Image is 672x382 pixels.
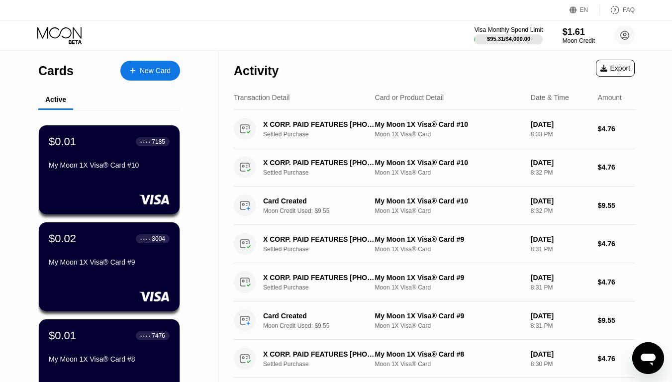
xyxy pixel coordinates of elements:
div: My Moon 1X Visa® Card #10 [375,197,523,205]
div: X CORP. PAID FEATURES [PHONE_NUMBER] USSettled PurchaseMy Moon 1X Visa® Card #10Moon 1X Visa® Car... [234,110,635,148]
div: My Moon 1X Visa® Card #9 [49,258,170,266]
div: Visa Monthly Spend Limit [475,26,543,33]
div: Card or Product Detail [375,94,444,101]
div: Moon Credit Used: $9.55 [263,207,383,214]
div: FAQ [623,6,635,13]
div: 7476 [152,332,165,339]
div: X CORP. PAID FEATURES [PHONE_NUMBER] US [263,120,375,128]
div: Settled Purchase [263,284,383,291]
div: My Moon 1X Visa® Card #10 [49,161,170,169]
div: New Card [120,61,180,81]
div: My Moon 1X Visa® Card #8 [49,355,170,363]
div: X CORP. PAID FEATURES [PHONE_NUMBER] US [263,274,375,282]
div: Moon 1X Visa® Card [375,322,523,329]
div: X CORP. PAID FEATURES [PHONE_NUMBER] US [263,235,375,243]
div: Moon 1X Visa® Card [375,131,523,138]
div: Settled Purchase [263,361,383,368]
div: Card CreatedMoon Credit Used: $9.55My Moon 1X Visa® Card #10Moon 1X Visa® Card[DATE]8:32 PM$9.55 [234,187,635,225]
div: Transaction Detail [234,94,289,101]
div: X CORP. PAID FEATURES [PHONE_NUMBER] USSettled PurchaseMy Moon 1X Visa® Card #9Moon 1X Visa® Card... [234,263,635,301]
div: [DATE] [531,159,590,167]
div: Settled Purchase [263,131,383,138]
div: Moon Credit Used: $9.55 [263,322,383,329]
div: 8:32 PM [531,169,590,176]
div: [DATE] [531,197,590,205]
div: My Moon 1X Visa® Card #9 [375,274,523,282]
div: Active [45,95,66,103]
div: 8:33 PM [531,131,590,138]
div: 8:31 PM [531,246,590,253]
div: $4.76 [598,240,635,248]
div: 8:30 PM [531,361,590,368]
div: Settled Purchase [263,169,383,176]
div: $4.76 [598,125,635,133]
div: [DATE] [531,312,590,320]
div: My Moon 1X Visa® Card #10 [375,159,523,167]
div: X CORP. PAID FEATURES [PHONE_NUMBER] USSettled PurchaseMy Moon 1X Visa® Card #9Moon 1X Visa® Card... [234,225,635,263]
div: [DATE] [531,350,590,358]
div: [DATE] [531,274,590,282]
div: 8:31 PM [531,284,590,291]
div: Moon 1X Visa® Card [375,169,523,176]
div: $0.01 [49,135,76,148]
div: Moon 1X Visa® Card [375,246,523,253]
div: My Moon 1X Visa® Card #10 [375,120,523,128]
div: My Moon 1X Visa® Card #8 [375,350,523,358]
div: $4.76 [598,355,635,363]
div: $95.31 / $4,000.00 [487,36,530,42]
div: Export [596,60,635,77]
div: X CORP. PAID FEATURES [PHONE_NUMBER] US [263,159,375,167]
div: Card Created [263,312,375,320]
div: Card Created [263,197,375,205]
div: 8:32 PM [531,207,590,214]
div: $0.02 [49,232,76,245]
div: X CORP. PAID FEATURES [PHONE_NUMBER] US [263,350,375,358]
div: $0.02● ● ● ●3004My Moon 1X Visa® Card #9 [39,222,180,311]
div: Card CreatedMoon Credit Used: $9.55My Moon 1X Visa® Card #9Moon 1X Visa® Card[DATE]8:31 PM$9.55 [234,301,635,340]
div: Moon 1X Visa® Card [375,361,523,368]
div: ● ● ● ● [140,334,150,337]
div: Cards [38,64,74,78]
div: Date & Time [531,94,569,101]
div: Settled Purchase [263,246,383,253]
div: FAQ [600,5,635,15]
div: $1.61Moon Credit [563,27,595,44]
div: Export [600,64,630,72]
div: New Card [140,67,171,75]
div: $1.61 [563,27,595,37]
div: EN [580,6,588,13]
div: $4.76 [598,163,635,171]
div: Moon 1X Visa® Card [375,284,523,291]
div: [DATE] [531,120,590,128]
div: 7185 [152,138,165,145]
div: ● ● ● ● [140,237,150,240]
div: ● ● ● ● [140,140,150,143]
div: $4.76 [598,278,635,286]
div: $9.55 [598,201,635,209]
div: My Moon 1X Visa® Card #9 [375,312,523,320]
div: 8:31 PM [531,322,590,329]
div: $0.01● ● ● ●7185My Moon 1X Visa® Card #10 [39,125,180,214]
div: My Moon 1X Visa® Card #9 [375,235,523,243]
div: X CORP. PAID FEATURES [PHONE_NUMBER] USSettled PurchaseMy Moon 1X Visa® Card #10Moon 1X Visa® Car... [234,148,635,187]
div: 3004 [152,235,165,242]
div: Moon Credit [563,37,595,44]
div: $0.01 [49,329,76,342]
div: Visa Monthly Spend Limit$95.31/$4,000.00 [475,26,542,44]
div: Activity [234,64,279,78]
div: $9.55 [598,316,635,324]
iframe: Кнопка запуска окна обмена сообщениями [632,342,664,374]
div: EN [570,5,600,15]
div: [DATE] [531,235,590,243]
div: Moon 1X Visa® Card [375,207,523,214]
div: X CORP. PAID FEATURES [PHONE_NUMBER] USSettled PurchaseMy Moon 1X Visa® Card #8Moon 1X Visa® Card... [234,340,635,378]
div: Amount [598,94,622,101]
